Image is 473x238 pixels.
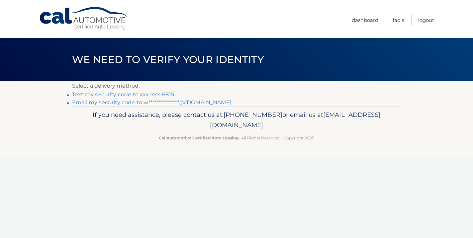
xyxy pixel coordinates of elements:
strong: Cal Automotive Certified Auto Leasing [159,135,238,140]
p: If you need assistance, please contact us at: or email us at [76,110,397,131]
span: [PHONE_NUMBER] [224,111,282,119]
a: Text my security code to xxx-xxx-6815 [72,91,174,98]
a: Dashboard [352,15,378,26]
span: We need to verify your identity [72,53,264,66]
p: - All Rights Reserved - Copyright 2025 [76,134,397,141]
a: FAQ's [393,15,404,26]
a: Logout [418,15,434,26]
p: Select a delivery method: [72,81,401,91]
a: Cal Automotive [39,7,129,30]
